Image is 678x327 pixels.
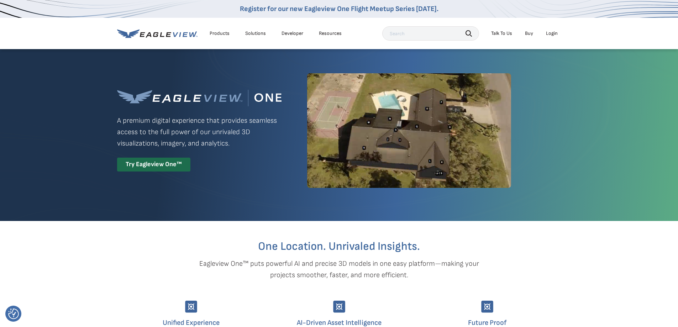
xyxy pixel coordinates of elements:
[117,158,190,172] div: Try Eagleview One™
[210,30,230,37] div: Products
[240,5,438,13] a: Register for our new Eagleview One Flight Meetup Series [DATE].
[8,308,19,319] img: Revisit consent button
[245,30,266,37] div: Solutions
[481,301,493,313] img: Group-9744.svg
[491,30,512,37] div: Talk To Us
[117,115,282,149] p: A premium digital experience that provides seamless access to the full power of our unrivaled 3D ...
[117,90,282,106] img: Eagleview One™
[282,30,303,37] a: Developer
[525,30,533,37] a: Buy
[122,241,556,252] h2: One Location. Unrivaled Insights.
[319,30,342,37] div: Resources
[382,26,479,41] input: Search
[185,301,197,313] img: Group-9744.svg
[8,308,19,319] button: Consent Preferences
[333,301,345,313] img: Group-9744.svg
[546,30,558,37] div: Login
[187,258,492,281] p: Eagleview One™ puts powerful AI and precise 3D models in one easy platform—making your projects s...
